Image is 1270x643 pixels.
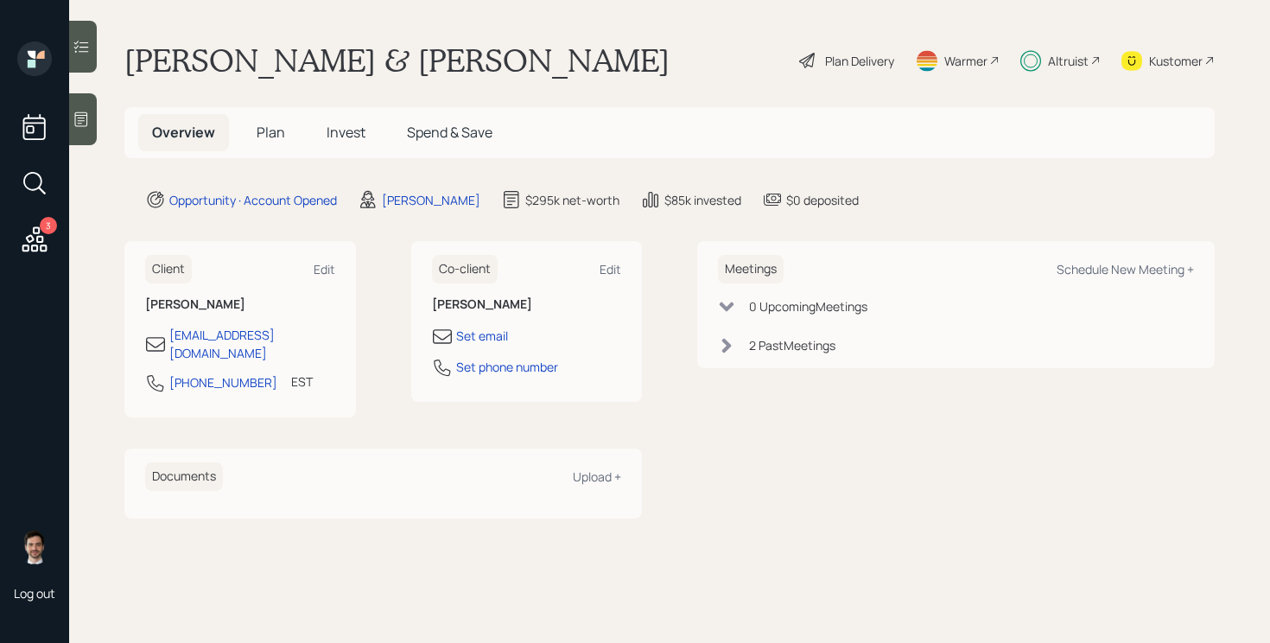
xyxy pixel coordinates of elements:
[152,123,215,142] span: Overview
[327,123,365,142] span: Invest
[407,123,492,142] span: Spend & Save
[456,327,508,345] div: Set email
[169,373,277,392] div: [PHONE_NUMBER]
[825,52,894,70] div: Plan Delivery
[17,530,52,564] img: jonah-coleman-headshot.png
[525,191,619,209] div: $295k net-worth
[314,261,335,277] div: Edit
[257,123,285,142] span: Plan
[145,255,192,283] h6: Client
[291,372,313,391] div: EST
[456,358,558,376] div: Set phone number
[40,217,57,234] div: 3
[600,261,621,277] div: Edit
[749,336,835,354] div: 2 Past Meeting s
[573,468,621,485] div: Upload +
[718,255,784,283] h6: Meetings
[749,297,867,315] div: 0 Upcoming Meeting s
[145,462,223,491] h6: Documents
[664,191,741,209] div: $85k invested
[1048,52,1089,70] div: Altruist
[944,52,987,70] div: Warmer
[124,41,670,80] h1: [PERSON_NAME] & [PERSON_NAME]
[382,191,480,209] div: [PERSON_NAME]
[1149,52,1203,70] div: Kustomer
[432,255,498,283] h6: Co-client
[169,191,337,209] div: Opportunity · Account Opened
[786,191,859,209] div: $0 deposited
[432,297,622,312] h6: [PERSON_NAME]
[14,585,55,602] div: Log out
[145,297,335,312] h6: [PERSON_NAME]
[1057,261,1194,277] div: Schedule New Meeting +
[169,326,335,362] div: [EMAIL_ADDRESS][DOMAIN_NAME]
